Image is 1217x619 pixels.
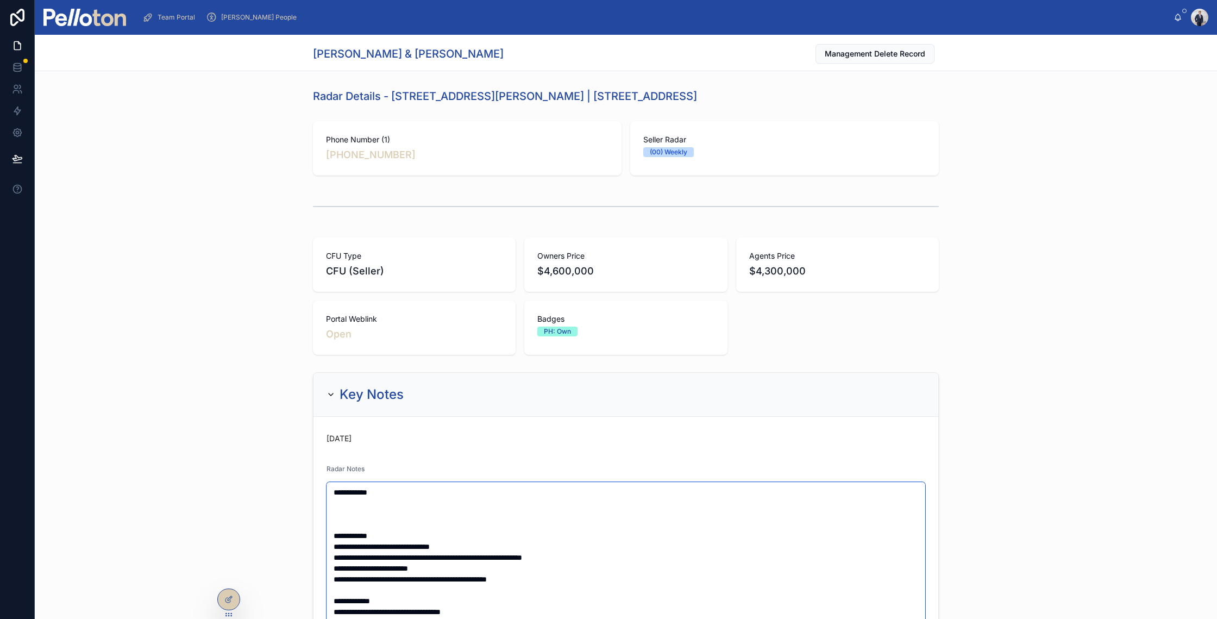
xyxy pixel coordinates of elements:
span: $4,300,000 [749,264,926,279]
img: App logo [43,9,126,26]
span: CFU (Seller) [326,264,503,279]
span: Radar Notes [327,465,365,473]
div: (00) Weekly [650,147,687,157]
span: Management Delete Record [825,48,925,59]
a: [PHONE_NUMBER] [326,147,416,162]
h2: Key Notes [340,386,404,403]
a: Team Portal [139,8,203,27]
span: Phone Number (1) [326,134,608,145]
p: [DATE] [327,433,352,444]
span: Portal Weblink [326,314,503,324]
a: [PERSON_NAME] People [203,8,304,27]
button: Management Delete Record [815,44,934,64]
div: scrollable content [135,5,1174,29]
a: Open [326,328,352,340]
span: $4,600,000 [537,264,714,279]
span: Team Portal [158,13,195,22]
span: Badges [537,314,714,324]
span: Seller Radar [643,134,926,145]
span: CFU Type [326,251,503,261]
div: PH: Own [544,327,571,336]
span: Owners Price [537,251,714,261]
span: Agents Price [749,251,926,261]
h1: [PERSON_NAME] & [PERSON_NAME] [313,46,504,61]
span: [PERSON_NAME] People [221,13,297,22]
h1: Radar Details - [STREET_ADDRESS][PERSON_NAME] | [STREET_ADDRESS] [313,89,697,104]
